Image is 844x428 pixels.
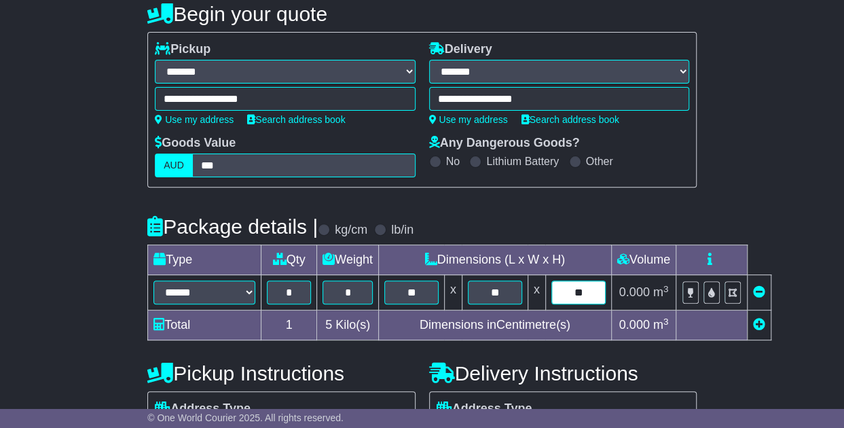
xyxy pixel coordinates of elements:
[619,318,650,332] span: 0.000
[486,155,559,168] label: Lithium Battery
[147,215,318,238] h4: Package details |
[261,245,317,275] td: Qty
[247,114,345,125] a: Search address book
[521,114,619,125] a: Search address book
[437,402,532,416] label: Address Type
[155,42,210,57] label: Pickup
[429,362,697,385] h4: Delivery Instructions
[155,402,251,416] label: Address Type
[317,310,379,340] td: Kilo(s)
[155,154,193,177] label: AUD
[147,3,697,25] h4: Begin your quote
[619,285,650,299] span: 0.000
[663,317,669,327] sup: 3
[147,362,415,385] h4: Pickup Instructions
[586,155,613,168] label: Other
[753,318,765,332] a: Add new item
[753,285,765,299] a: Remove this item
[429,136,580,151] label: Any Dangerous Goods?
[378,245,611,275] td: Dimensions (L x W x H)
[429,114,508,125] a: Use my address
[429,42,492,57] label: Delivery
[148,245,261,275] td: Type
[148,310,261,340] td: Total
[325,318,332,332] span: 5
[653,285,669,299] span: m
[653,318,669,332] span: m
[528,275,545,310] td: x
[611,245,676,275] td: Volume
[391,223,414,238] label: lb/in
[663,284,669,294] sup: 3
[446,155,460,168] label: No
[147,412,344,423] span: © One World Courier 2025. All rights reserved.
[155,136,236,151] label: Goods Value
[444,275,462,310] td: x
[261,310,317,340] td: 1
[378,310,611,340] td: Dimensions in Centimetre(s)
[317,245,379,275] td: Weight
[335,223,367,238] label: kg/cm
[155,114,234,125] a: Use my address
